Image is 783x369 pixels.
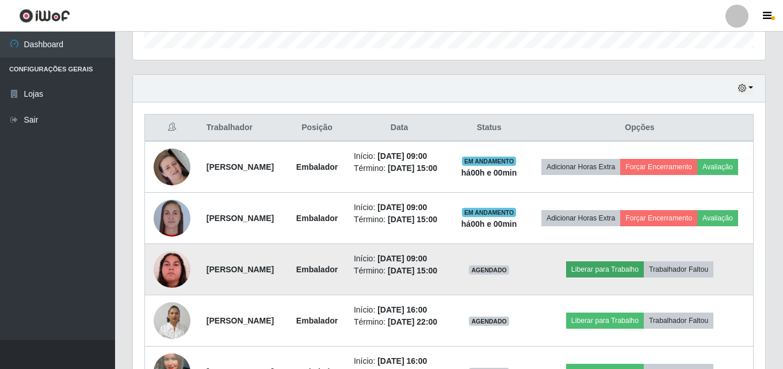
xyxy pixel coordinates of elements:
[388,266,437,275] time: [DATE] 15:00
[354,265,445,277] li: Término:
[207,265,274,274] strong: [PERSON_NAME]
[154,296,190,345] img: 1675303307649.jpeg
[388,317,437,326] time: [DATE] 22:00
[154,134,190,200] img: 1694555706443.jpeg
[461,168,517,177] strong: há 00 h e 00 min
[200,115,287,142] th: Trabalhador
[462,208,517,217] span: EM ANDAMENTO
[377,305,427,314] time: [DATE] 16:00
[462,157,517,166] span: EM ANDAMENTO
[354,253,445,265] li: Início:
[377,254,427,263] time: [DATE] 09:00
[354,304,445,316] li: Início:
[377,151,427,161] time: [DATE] 09:00
[207,162,274,172] strong: [PERSON_NAME]
[354,214,445,226] li: Término:
[296,316,338,325] strong: Embalador
[207,214,274,223] strong: [PERSON_NAME]
[697,210,738,226] button: Avaliação
[354,316,445,328] li: Término:
[296,162,338,172] strong: Embalador
[620,210,697,226] button: Forçar Encerramento
[347,115,452,142] th: Data
[354,150,445,162] li: Início:
[154,251,190,288] img: 1750360677294.jpeg
[296,265,338,274] strong: Embalador
[469,265,509,275] span: AGENDADO
[354,355,445,367] li: Início:
[207,316,274,325] strong: [PERSON_NAME]
[620,159,697,175] button: Forçar Encerramento
[19,9,70,23] img: CoreUI Logo
[526,115,754,142] th: Opções
[154,200,190,237] img: 1705009290987.jpeg
[354,162,445,174] li: Término:
[644,313,713,329] button: Trabalhador Faltou
[287,115,347,142] th: Posição
[388,163,437,173] time: [DATE] 15:00
[461,219,517,229] strong: há 00 h e 00 min
[541,210,620,226] button: Adicionar Horas Extra
[469,317,509,326] span: AGENDADO
[541,159,620,175] button: Adicionar Horas Extra
[354,201,445,214] li: Início:
[566,313,644,329] button: Liberar para Trabalho
[388,215,437,224] time: [DATE] 15:00
[377,203,427,212] time: [DATE] 09:00
[452,115,526,142] th: Status
[566,261,644,277] button: Liberar para Trabalho
[296,214,338,223] strong: Embalador
[644,261,713,277] button: Trabalhador Faltou
[697,159,738,175] button: Avaliação
[377,356,427,366] time: [DATE] 16:00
